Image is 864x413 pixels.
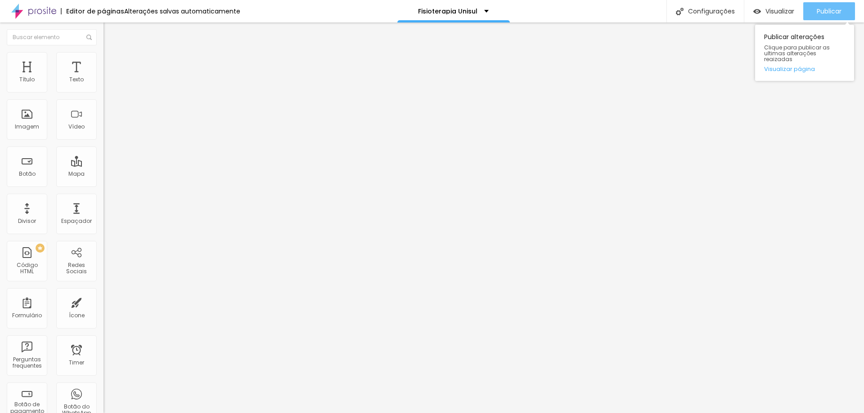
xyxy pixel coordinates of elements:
[15,124,39,130] div: Imagem
[676,8,684,15] img: Icone
[68,124,85,130] div: Vídeo
[58,262,94,275] div: Redes Sociais
[12,312,42,319] div: Formulário
[764,44,845,62] span: Clique para publicar as ultimas alterações reaizadas
[19,76,35,83] div: Título
[61,8,124,14] div: Editor de páginas
[18,218,36,224] div: Divisor
[69,360,84,366] div: Timer
[61,218,92,224] div: Espaçador
[753,8,761,15] img: view-1.svg
[418,8,477,14] p: Fisioterapia Unisul
[765,8,794,15] span: Visualizar
[68,171,85,177] div: Mapa
[19,171,36,177] div: Botão
[103,22,864,413] iframe: Editor
[755,25,854,81] div: Publicar alterações
[124,8,240,14] div: Alterações salvas automaticamente
[803,2,855,20] button: Publicar
[817,8,841,15] span: Publicar
[9,356,45,369] div: Perguntas frequentes
[69,76,84,83] div: Texto
[764,66,845,72] a: Visualizar página
[744,2,803,20] button: Visualizar
[7,29,97,45] input: Buscar elemento
[69,312,85,319] div: Ícone
[86,35,92,40] img: Icone
[9,262,45,275] div: Código HTML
